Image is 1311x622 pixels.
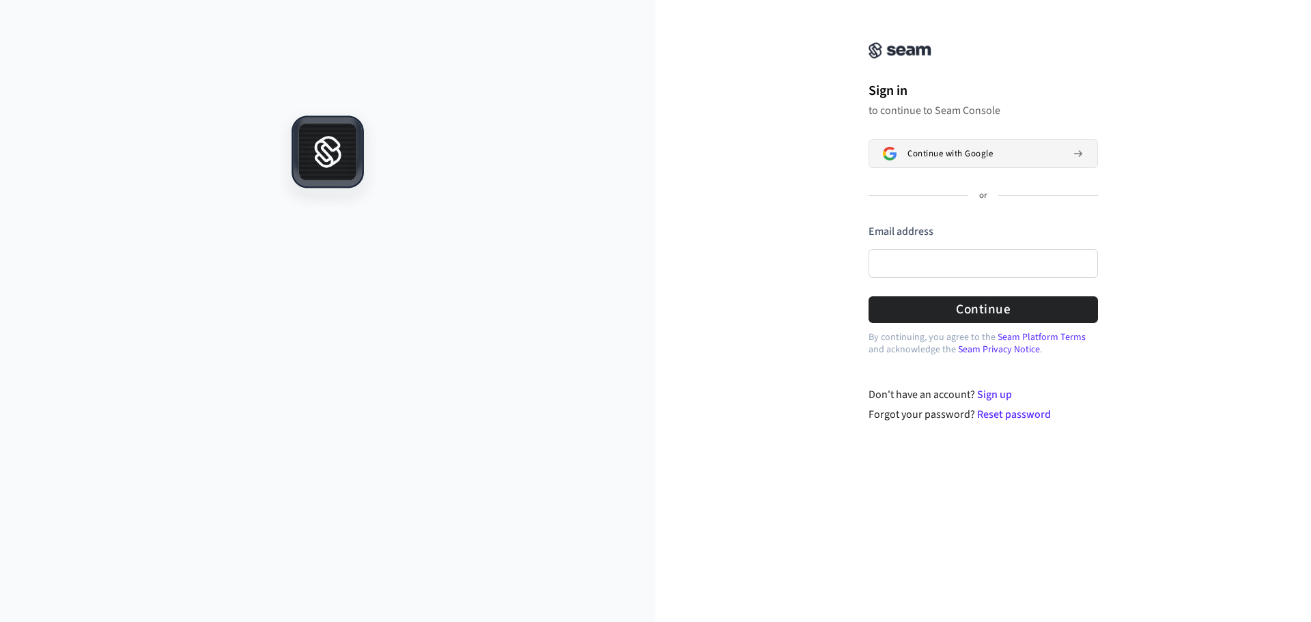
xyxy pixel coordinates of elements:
p: By continuing, you agree to the and acknowledge the . [869,331,1098,356]
img: Sign in with Google [883,147,897,160]
button: Continue [869,296,1098,323]
a: Reset password [977,407,1051,422]
div: Forgot your password? [869,406,1099,423]
span: Continue with Google [907,148,993,159]
a: Seam Privacy Notice [958,343,1040,356]
label: Email address [869,224,933,239]
button: Sign in with GoogleContinue with Google [869,139,1098,168]
p: to continue to Seam Console [869,104,1098,117]
a: Seam Platform Terms [998,330,1086,344]
a: Sign up [977,387,1012,402]
img: Seam Console [869,42,931,59]
p: or [979,190,987,202]
div: Don't have an account? [869,386,1099,403]
h1: Sign in [869,81,1098,101]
